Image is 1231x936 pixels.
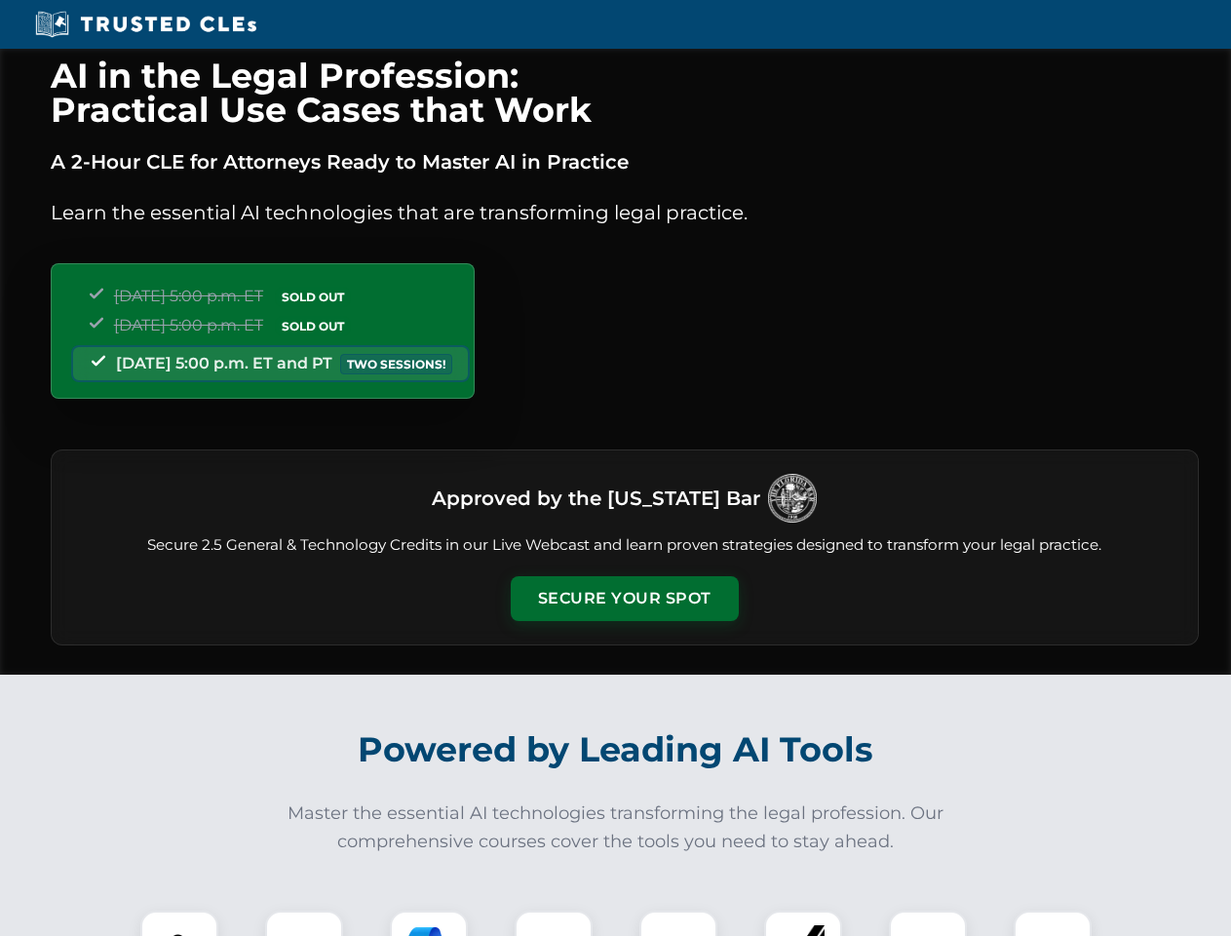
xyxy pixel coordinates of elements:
span: SOLD OUT [275,287,351,307]
h3: Approved by the [US_STATE] Bar [432,481,760,516]
p: A 2-Hour CLE for Attorneys Ready to Master AI in Practice [51,146,1199,177]
h1: AI in the Legal Profession: Practical Use Cases that Work [51,58,1199,127]
span: [DATE] 5:00 p.m. ET [114,287,263,305]
span: SOLD OUT [275,316,351,336]
img: Logo [768,474,817,523]
p: Learn the essential AI technologies that are transforming legal practice. [51,197,1199,228]
p: Secure 2.5 General & Technology Credits in our Live Webcast and learn proven strategies designed ... [75,534,1174,557]
img: Trusted CLEs [29,10,262,39]
span: [DATE] 5:00 p.m. ET [114,316,263,334]
button: Secure Your Spot [511,576,739,621]
p: Master the essential AI technologies transforming the legal profession. Our comprehensive courses... [275,799,957,856]
h2: Powered by Leading AI Tools [76,716,1156,784]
